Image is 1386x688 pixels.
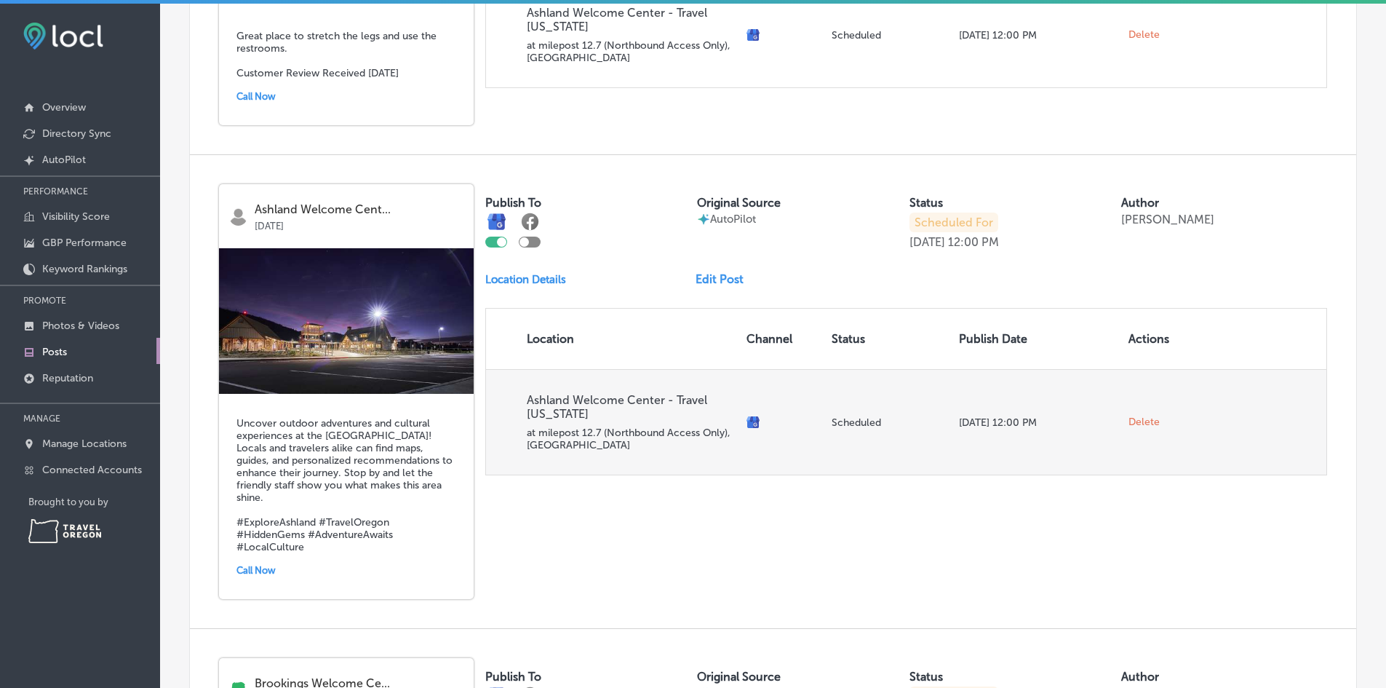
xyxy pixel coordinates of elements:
[959,29,1117,41] p: [DATE] 12:00 PM
[219,248,474,394] img: 1752861164e29d66e8-2339-4d76-935c-478a7cf5422b_2025-07-01.jpg
[527,393,735,421] p: Ashland Welcome Center - Travel [US_STATE]
[948,235,999,249] p: 12:00 PM
[909,235,945,249] p: [DATE]
[909,196,943,210] label: Status
[710,213,756,226] p: AutoPilot
[959,416,1117,429] p: [DATE] 12:00 PM
[1121,213,1214,226] p: [PERSON_NAME]
[42,464,142,476] p: Connected Accounts
[953,309,1123,369] th: Publish Date
[42,210,110,223] p: Visibility Score
[229,207,247,226] img: logo
[485,273,566,286] p: Location Details
[236,30,456,79] h5: Great place to stretch the legs and use the restrooms. Customer Review Received [DATE]
[697,670,781,684] label: Original Source
[909,213,998,232] p: Scheduled For
[255,216,463,232] p: [DATE]
[832,416,947,429] p: Scheduled
[1121,196,1159,210] label: Author
[1128,28,1160,41] span: Delete
[42,154,86,166] p: AutoPilot
[42,372,93,384] p: Reputation
[741,309,826,369] th: Channel
[527,39,735,64] p: at milepost 12.7 (Northbound Access Only), [GEOGRAPHIC_DATA]
[23,23,103,50] img: fda3e92497d09a02dc62c9cd864e3231.png
[1123,309,1190,369] th: Actions
[1128,416,1160,429] span: Delete
[42,127,111,140] p: Directory Sync
[697,213,710,226] img: autopilot-icon
[485,196,541,210] label: Publish To
[1121,670,1159,684] label: Author
[255,203,463,216] p: Ashland Welcome Cent...
[832,29,947,41] p: Scheduled
[42,438,127,450] p: Manage Locations
[486,309,741,369] th: Location
[42,320,119,332] p: Photos & Videos
[909,670,943,684] label: Status
[28,497,160,507] p: Brought to you by
[826,309,953,369] th: Status
[485,670,541,684] label: Publish To
[527,6,735,33] p: Ashland Welcome Center - Travel [US_STATE]
[42,101,86,114] p: Overview
[527,427,735,451] p: at milepost 12.7 (Northbound Access Only), [GEOGRAPHIC_DATA]
[42,263,127,275] p: Keyword Rankings
[42,346,67,358] p: Posts
[28,519,101,543] img: Travel Oregon
[42,237,127,249] p: GBP Performance
[696,272,755,286] a: Edit Post
[236,417,456,553] h5: Uncover outdoor adventures and cultural experiences at the [GEOGRAPHIC_DATA]! Locals and traveler...
[697,196,781,210] label: Original Source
